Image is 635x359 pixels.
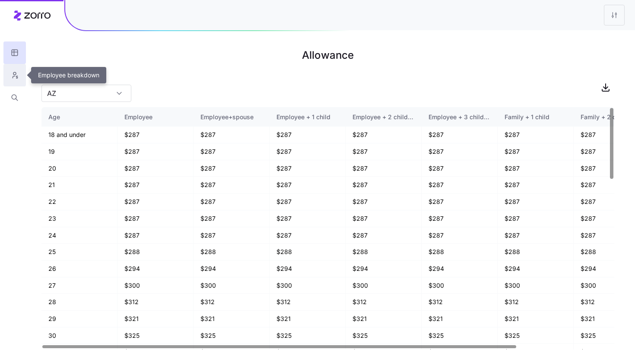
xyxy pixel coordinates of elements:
[346,227,422,244] td: $287
[346,311,422,327] td: $321
[41,160,117,177] td: 20
[117,177,194,194] td: $287
[346,143,422,160] td: $287
[498,194,574,210] td: $287
[422,177,498,194] td: $287
[270,277,346,294] td: $300
[41,210,117,227] td: 23
[194,277,270,294] td: $300
[41,143,117,160] td: 19
[346,294,422,311] td: $312
[270,261,346,277] td: $294
[270,327,346,344] td: $325
[498,210,574,227] td: $287
[346,194,422,210] td: $287
[194,227,270,244] td: $287
[346,277,422,294] td: $300
[270,227,346,244] td: $287
[117,227,194,244] td: $287
[270,177,346,194] td: $287
[194,177,270,194] td: $287
[41,261,117,277] td: 26
[422,327,498,344] td: $325
[194,143,270,160] td: $287
[194,127,270,143] td: $287
[117,244,194,261] td: $288
[270,244,346,261] td: $288
[498,177,574,194] td: $287
[117,261,194,277] td: $294
[422,244,498,261] td: $288
[422,261,498,277] td: $294
[124,112,186,122] div: Employee
[117,311,194,327] td: $321
[498,261,574,277] td: $294
[41,177,117,194] td: 21
[270,294,346,311] td: $312
[498,227,574,244] td: $287
[422,194,498,210] td: $287
[346,327,422,344] td: $325
[422,294,498,311] td: $312
[41,194,117,210] td: 22
[270,194,346,210] td: $287
[429,112,490,122] div: Employee + 3 children
[194,294,270,311] td: $312
[498,277,574,294] td: $300
[194,194,270,210] td: $287
[422,127,498,143] td: $287
[117,277,194,294] td: $300
[117,210,194,227] td: $287
[117,327,194,344] td: $325
[194,261,270,277] td: $294
[194,244,270,261] td: $288
[41,294,117,311] td: 28
[41,327,117,344] td: 30
[41,73,57,83] label: State
[194,327,270,344] td: $325
[346,127,422,143] td: $287
[270,127,346,143] td: $287
[117,194,194,210] td: $287
[422,227,498,244] td: $287
[498,311,574,327] td: $321
[498,160,574,177] td: $287
[194,311,270,327] td: $321
[41,244,117,261] td: 25
[346,244,422,261] td: $288
[41,127,117,143] td: 18 and under
[41,45,614,66] h1: Allowance
[505,112,566,122] div: Family + 1 child
[422,160,498,177] td: $287
[270,210,346,227] td: $287
[117,127,194,143] td: $287
[352,112,414,122] div: Employee + 2 children
[48,112,110,122] div: Age
[422,143,498,160] td: $287
[422,311,498,327] td: $321
[117,294,194,311] td: $312
[498,143,574,160] td: $287
[498,294,574,311] td: $312
[346,177,422,194] td: $287
[41,227,117,244] td: 24
[422,210,498,227] td: $287
[346,160,422,177] td: $287
[270,143,346,160] td: $287
[498,327,574,344] td: $325
[117,160,194,177] td: $287
[41,277,117,294] td: 27
[194,210,270,227] td: $287
[498,244,574,261] td: $288
[41,311,117,327] td: 29
[117,143,194,160] td: $287
[346,210,422,227] td: $287
[276,112,338,122] div: Employee + 1 child
[270,311,346,327] td: $321
[422,277,498,294] td: $300
[498,127,574,143] td: $287
[194,160,270,177] td: $287
[270,160,346,177] td: $287
[200,112,262,122] div: Employee+spouse
[346,261,422,277] td: $294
